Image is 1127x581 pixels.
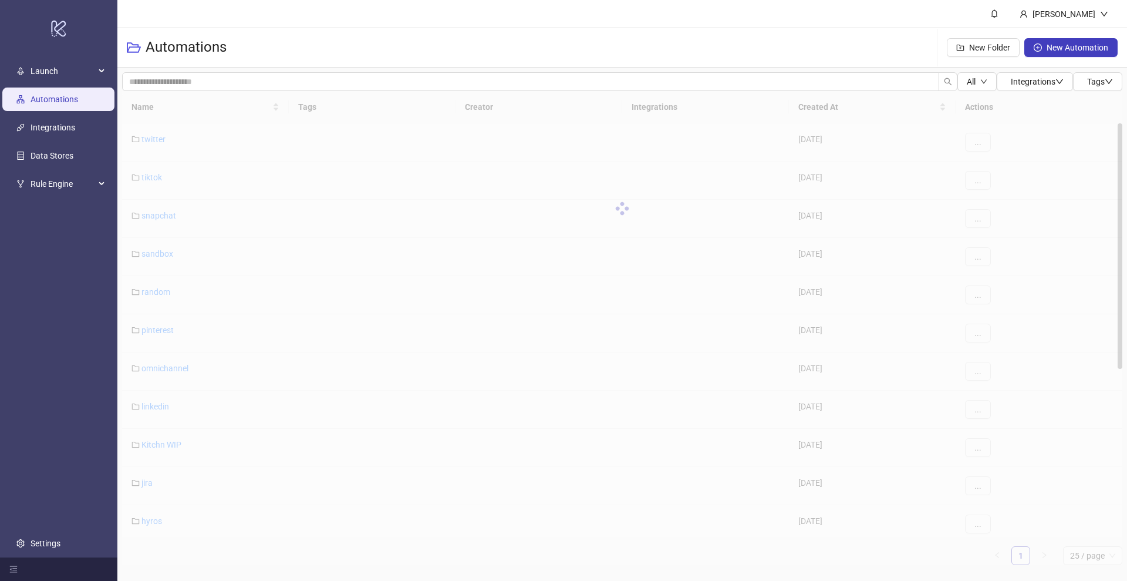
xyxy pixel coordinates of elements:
[947,38,1020,57] button: New Folder
[1034,43,1042,52] span: plus-circle
[997,72,1073,91] button: Integrationsdown
[1100,10,1108,18] span: down
[956,43,964,52] span: folder-add
[1047,43,1108,52] span: New Automation
[1105,78,1113,86] span: down
[31,172,95,196] span: Rule Engine
[969,43,1010,52] span: New Folder
[127,41,141,55] span: folder-open
[146,38,227,57] h3: Automations
[9,565,18,573] span: menu-fold
[31,151,73,160] a: Data Stores
[980,78,987,85] span: down
[31,95,78,104] a: Automations
[16,180,25,188] span: fork
[31,59,95,83] span: Launch
[1087,77,1113,86] span: Tags
[16,67,25,75] span: rocket
[1011,77,1064,86] span: Integrations
[957,72,997,91] button: Alldown
[967,77,976,86] span: All
[944,78,952,86] span: search
[1073,72,1122,91] button: Tagsdown
[31,539,60,548] a: Settings
[1024,38,1118,57] button: New Automation
[1020,10,1028,18] span: user
[990,9,998,18] span: bell
[1055,78,1064,86] span: down
[31,123,75,132] a: Integrations
[1028,8,1100,21] div: [PERSON_NAME]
